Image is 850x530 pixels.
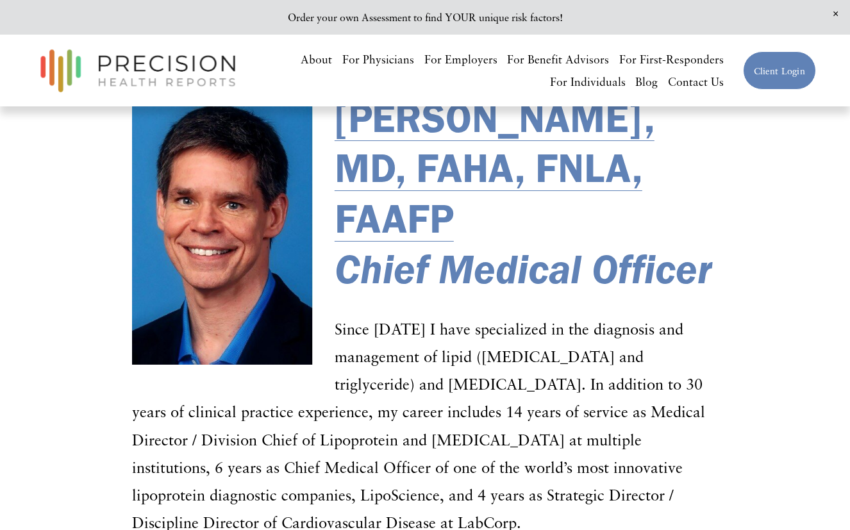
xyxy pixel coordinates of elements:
a: Blog [635,70,658,93]
a: For Employers [424,48,497,70]
iframe: Chat Widget [786,468,850,530]
a: Contact Us [668,70,724,93]
a: For Benefit Advisors [507,48,609,70]
a: Client Login [743,51,816,90]
a: [PERSON_NAME], MD, FAHA, FNLA, FAAFP [335,93,654,243]
a: For First-Responders [619,48,724,70]
em: Chief Medical Officer [335,243,712,294]
a: About [301,48,332,70]
img: Precision Health Reports [34,44,242,98]
a: For Physicians [342,48,414,70]
a: For Individuals [550,70,626,93]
